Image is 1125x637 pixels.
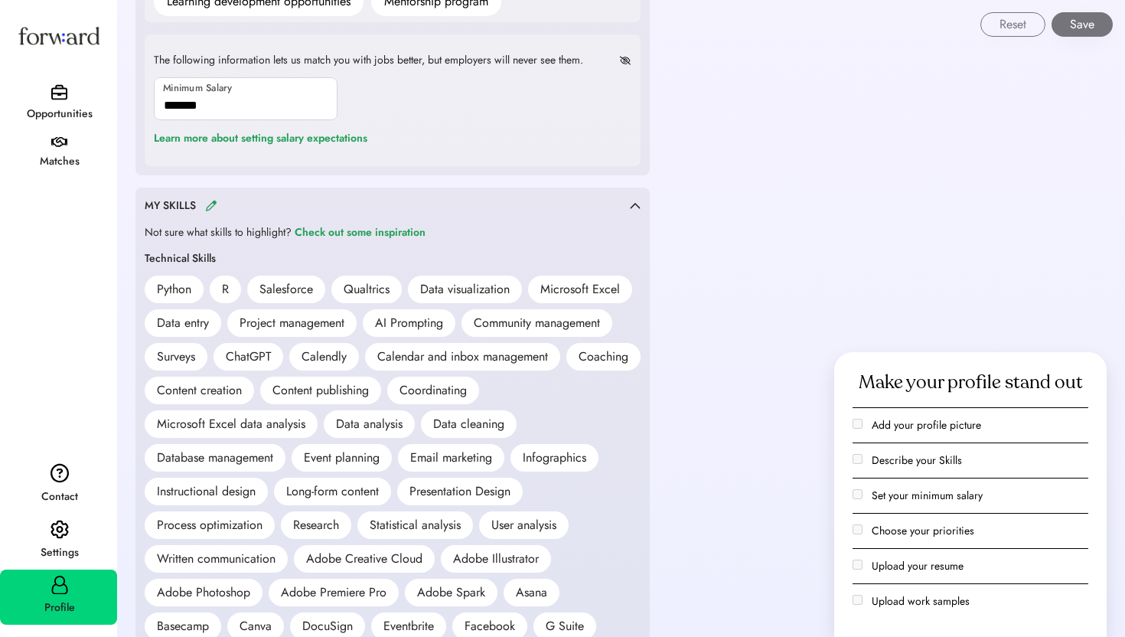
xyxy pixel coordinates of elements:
[859,371,1083,395] div: Make your profile stand out
[157,449,273,467] div: Database management
[1052,12,1113,37] button: Save
[157,415,305,433] div: Microsoft Excel data analysis
[516,583,547,602] div: Asana
[2,599,117,617] div: Profile
[474,314,600,332] div: Community management
[293,516,339,534] div: Research
[375,314,443,332] div: AI Prompting
[2,488,117,506] div: Contact
[980,12,1045,37] button: Reset
[409,482,510,501] div: Presentation Design
[546,617,584,635] div: G Suite
[370,516,461,534] div: Statistical analysis
[222,280,229,299] div: R
[157,482,256,501] div: Instructional design
[157,348,195,366] div: Surveys
[304,449,380,467] div: Event planning
[540,280,620,299] div: Microsoft Excel
[240,617,272,635] div: Canva
[157,280,191,299] div: Python
[344,280,390,299] div: Qualtrics
[145,251,216,266] div: Technical Skills
[157,617,209,635] div: Basecamp
[259,280,313,299] div: Salesforce
[872,593,970,609] label: Upload work samples
[872,558,964,573] label: Upload your resume
[336,415,403,433] div: Data analysis
[420,280,510,299] div: Data visualization
[154,129,367,148] div: Learn more about setting salary expectations
[453,550,539,568] div: Adobe Illustrator
[433,415,504,433] div: Data cleaning
[157,550,276,568] div: Written communication
[410,449,492,467] div: Email marketing
[417,583,485,602] div: Adobe Spark
[2,105,117,123] div: Opportunities
[872,523,974,538] label: Choose your priorities
[240,314,344,332] div: Project management
[491,516,556,534] div: User analysis
[302,348,347,366] div: Calendly
[145,198,196,214] div: MY SKILLS
[383,617,434,635] div: Eventbrite
[306,550,422,568] div: Adobe Creative Cloud
[2,152,117,171] div: Matches
[157,583,250,602] div: Adobe Photoshop
[272,381,369,400] div: Content publishing
[157,516,262,534] div: Process optimization
[302,617,353,635] div: DocuSign
[15,12,103,59] img: Forward logo
[145,225,292,240] div: Not sure what skills to highlight?
[295,224,426,242] div: Check out some inspiration
[872,452,962,468] label: Describe your Skills
[281,583,386,602] div: Adobe Premiere Pro
[51,463,69,483] img: contact.svg
[157,314,209,332] div: Data entry
[465,617,515,635] div: Facebook
[51,520,69,540] img: settings.svg
[154,53,583,68] div: The following information lets us match you with jobs better, but employers will never see them.
[619,56,631,65] img: not-visible.svg
[630,202,641,209] img: caret-up.svg
[2,544,117,562] div: Settings
[157,381,242,400] div: Content creation
[579,348,628,366] div: Coaching
[523,449,586,467] div: Infographics
[872,417,981,433] label: Add your profile picture
[226,348,271,366] div: ChatGPT
[205,200,217,211] img: pencil.svg
[286,482,379,501] div: Long-form content
[377,348,548,366] div: Calendar and inbox management
[51,84,67,100] img: briefcase.svg
[399,381,467,400] div: Coordinating
[872,488,983,503] label: Set your minimum salary
[51,137,67,148] img: handshake.svg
